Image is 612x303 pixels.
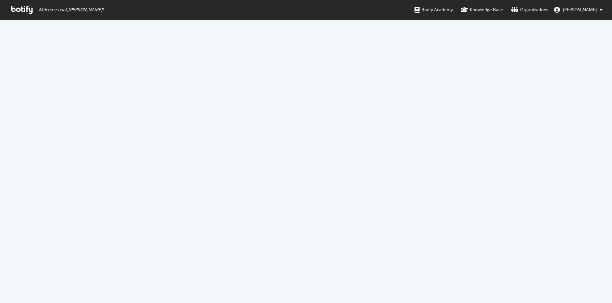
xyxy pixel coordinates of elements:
[280,142,332,168] div: animation
[461,6,503,13] div: Knowledge Base
[548,4,608,16] button: [PERSON_NAME]
[563,7,597,13] span: Judith Lungstraß
[415,6,453,13] div: Botify Academy
[38,7,103,13] span: Welcome back, [PERSON_NAME] !
[511,6,548,13] div: Organizations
